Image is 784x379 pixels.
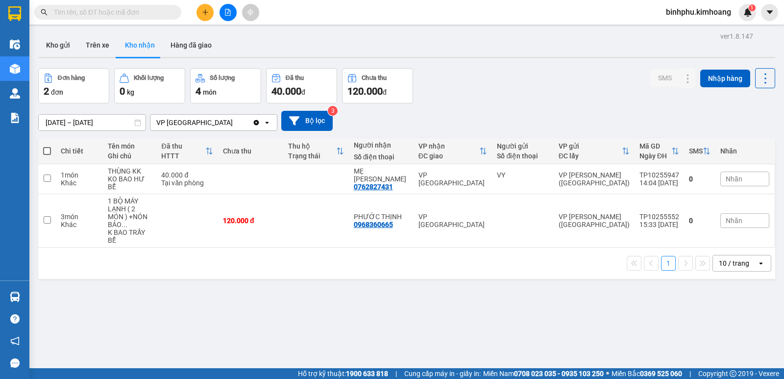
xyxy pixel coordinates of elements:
[196,85,201,97] span: 4
[750,4,754,11] span: 1
[418,152,480,160] div: ĐC giao
[639,221,679,228] div: 15:33 [DATE]
[749,4,756,11] sup: 1
[161,152,205,160] div: HTTT
[689,147,703,155] div: SMS
[54,7,170,18] input: Tìm tên, số ĐT hoặc mã đơn
[720,147,769,155] div: Nhãn
[497,171,549,179] div: VY
[61,221,98,228] div: Khác
[559,213,630,228] div: VP [PERSON_NAME] ([GEOGRAPHIC_DATA])
[39,115,146,130] input: Select a date range.
[639,152,671,160] div: Ngày ĐH
[122,221,127,228] span: ...
[223,217,278,225] div: 120.000 đ
[689,217,710,225] div: 0
[757,259,765,267] svg: open
[10,113,20,123] img: solution-icon
[108,197,152,228] div: 1 BỘ MÁY LẠNH ( 2 MÓN ) +NÓN BẢO HIỂMKK
[234,118,235,127] input: Selected VP Bình Phú.
[58,75,85,81] div: Đơn hàng
[559,171,630,187] div: VP [PERSON_NAME] ([GEOGRAPHIC_DATA])
[108,167,152,175] div: THÙNG KK
[483,368,604,379] span: Miền Nam
[383,88,387,96] span: đ
[354,221,393,228] div: 0968360665
[559,142,622,150] div: VP gửi
[347,85,383,97] span: 120.000
[10,64,20,74] img: warehouse-icon
[202,9,209,16] span: plus
[252,119,260,126] svg: Clear value
[726,217,742,225] span: Nhãn
[163,33,220,57] button: Hàng đã giao
[354,213,409,221] div: PHƯỚC THỊNH
[247,9,254,16] span: aim
[78,33,117,57] button: Trên xe
[61,171,98,179] div: 1 món
[196,4,214,21] button: plus
[514,370,604,378] strong: 0708 023 035 - 0935 103 250
[658,6,739,18] span: binhphu.kimhoang
[161,142,205,150] div: Đã thu
[354,153,409,161] div: Số điện thoại
[689,368,691,379] span: |
[346,370,388,378] strong: 1900 633 818
[354,167,409,183] div: MẸ UYÊN
[156,138,218,164] th: Toggle SortBy
[298,368,388,379] span: Hỗ trợ kỹ thuật:
[10,292,20,302] img: warehouse-icon
[220,4,237,21] button: file-add
[134,75,164,81] div: Khối lượng
[127,88,134,96] span: kg
[730,370,736,377] span: copyright
[328,106,338,116] sup: 3
[639,171,679,179] div: TP10255947
[271,85,301,97] span: 40.000
[554,138,635,164] th: Toggle SortBy
[108,228,152,244] div: K BAO TRẦY BỂ
[661,256,676,271] button: 1
[283,138,348,164] th: Toggle SortBy
[559,152,622,160] div: ĐC lấy
[263,119,271,126] svg: open
[266,68,337,103] button: Đã thu40.000đ
[161,171,213,179] div: 40.000 đ
[354,141,409,149] div: Người nhận
[288,142,336,150] div: Thu hộ
[650,69,680,87] button: SMS
[51,88,63,96] span: đơn
[41,9,48,16] span: search
[414,138,492,164] th: Toggle SortBy
[404,368,481,379] span: Cung cấp máy in - giấy in:
[223,147,278,155] div: Chưa thu
[61,147,98,155] div: Chi tiết
[38,68,109,103] button: Đơn hàng2đơn
[719,258,749,268] div: 10 / trang
[395,368,397,379] span: |
[10,358,20,368] span: message
[639,213,679,221] div: TP10255552
[612,368,682,379] span: Miền Bắc
[114,68,185,103] button: Khối lượng0kg
[418,171,488,187] div: VP [GEOGRAPHIC_DATA]
[10,88,20,99] img: warehouse-icon
[497,152,549,160] div: Số điện thoại
[640,370,682,378] strong: 0369 525 060
[720,31,753,42] div: ver 1.8.147
[120,85,125,97] span: 0
[108,142,152,150] div: Tên món
[689,175,710,183] div: 0
[362,75,387,81] div: Chưa thu
[700,70,750,87] button: Nhập hàng
[61,179,98,187] div: Khác
[281,111,333,131] button: Bộ lọc
[10,39,20,50] img: warehouse-icon
[44,85,49,97] span: 2
[684,138,715,164] th: Toggle SortBy
[639,142,671,150] div: Mã GD
[117,33,163,57] button: Kho nhận
[765,8,774,17] span: caret-down
[108,152,152,160] div: Ghi chú
[743,8,752,17] img: icon-new-feature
